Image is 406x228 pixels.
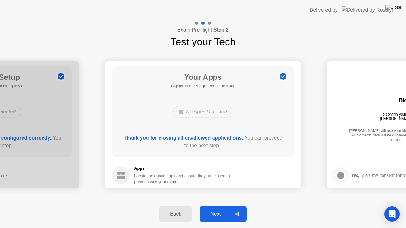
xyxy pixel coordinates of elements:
div: No Apps Detected [173,106,232,118]
h1: Test your Tech [170,34,236,49]
h5: as of 1s ago, checking in4s.. [169,83,236,89]
strong: Yes, [351,173,359,178]
div: Locate the above apps and ensure they are closed to proceed with your exam. [134,173,230,185]
div: Back [161,211,190,217]
button: Next [200,206,247,222]
button: Back [159,206,192,222]
div: Next [201,211,230,217]
h5: Apps [134,165,230,172]
h4: Exam Pre-flight: [177,26,229,34]
img: Close [385,5,401,10]
b: Thank you for closing all disallowed applications.. [124,135,245,141]
div: You can proceed to the next step.. [121,134,285,149]
div: Open Intercom Messenger [384,206,400,222]
b: Step 2 [213,27,229,33]
div: Delivered by [310,6,338,14]
img: Delivered by Rosalyn [342,6,395,14]
b: 0 Apps [169,84,183,88]
h1: Your Apps [169,72,236,83]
